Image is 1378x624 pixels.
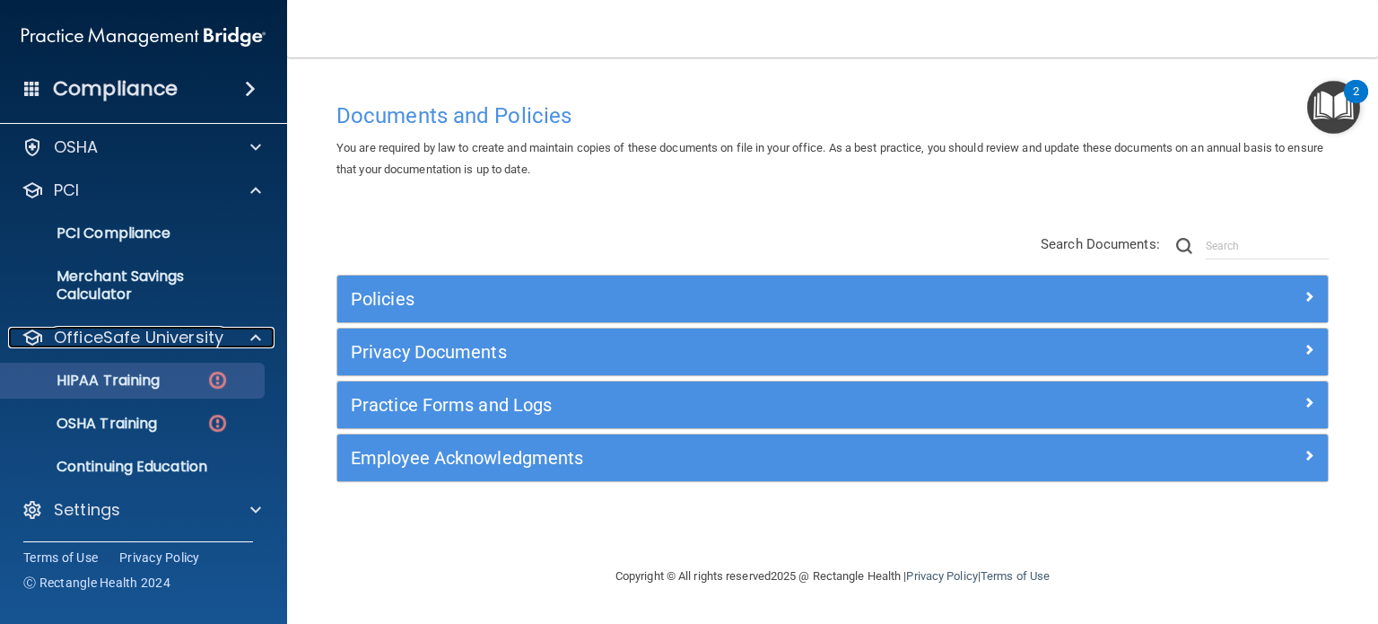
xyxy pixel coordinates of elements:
[351,395,1067,415] h5: Practice Forms and Logs
[22,136,261,158] a: OSHA
[1307,81,1360,134] button: Open Resource Center, 2 new notifications
[54,327,223,348] p: OfficeSafe University
[1206,233,1329,259] input: Search
[336,104,1329,127] h4: Documents and Policies
[12,224,257,242] p: PCI Compliance
[23,549,98,567] a: Terms of Use
[12,268,257,303] p: Merchant Savings Calculator
[351,391,1314,419] a: Practice Forms and Logs
[12,415,157,433] p: OSHA Training
[336,141,1323,176] span: You are required by law to create and maintain copies of these documents on file in your office. ...
[54,180,79,201] p: PCI
[22,499,261,521] a: Settings
[505,548,1160,605] div: Copyright © All rights reserved 2025 @ Rectangle Health | |
[351,338,1314,366] a: Privacy Documents
[351,448,1067,468] h5: Employee Acknowledgments
[351,342,1067,362] h5: Privacy Documents
[1041,236,1160,252] span: Search Documents:
[206,412,229,435] img: danger-circle.6113f641.png
[23,574,170,592] span: Ⓒ Rectangle Health 2024
[1353,92,1359,115] div: 2
[206,369,229,391] img: danger-circle.6113f641.png
[1068,497,1356,568] iframe: Drift Widget Chat Controller
[351,289,1067,309] h5: Policies
[1176,238,1192,254] img: ic-search.3b580494.png
[351,444,1314,472] a: Employee Acknowledgments
[22,19,266,55] img: PMB logo
[351,285,1314,313] a: Policies
[53,76,178,101] h4: Compliance
[981,569,1050,583] a: Terms of Use
[12,372,160,390] p: HIPAA Training
[22,327,261,348] a: OfficeSafe University
[12,458,257,476] p: Continuing Education
[906,569,977,583] a: Privacy Policy
[22,180,261,201] a: PCI
[119,549,200,567] a: Privacy Policy
[54,499,120,521] p: Settings
[54,136,99,158] p: OSHA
